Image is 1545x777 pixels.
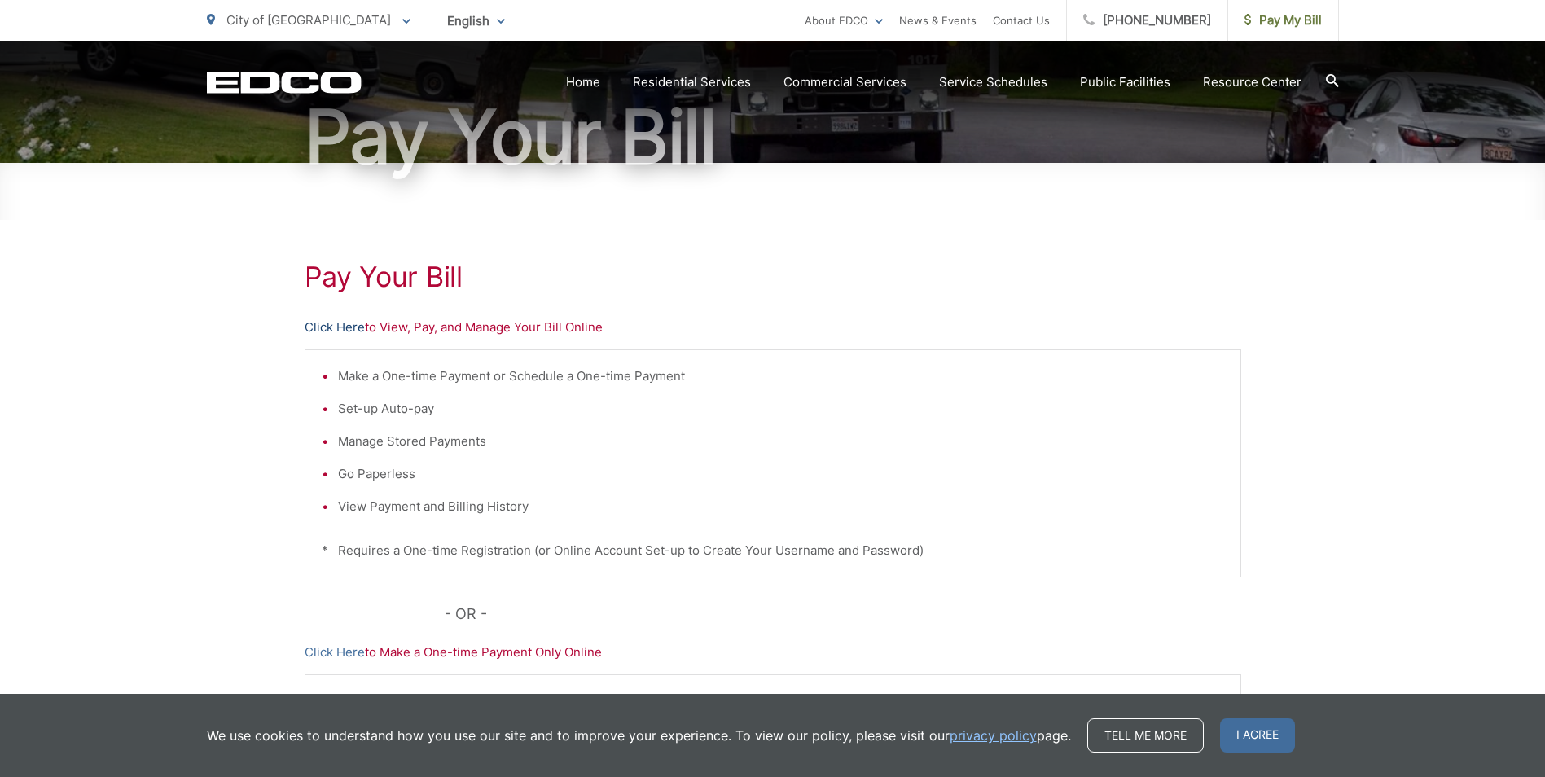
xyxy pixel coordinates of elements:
[338,691,1224,711] li: Make a One-time Payment Only
[338,464,1224,484] li: Go Paperless
[1203,72,1301,92] a: Resource Center
[338,497,1224,516] li: View Payment and Billing History
[899,11,977,30] a: News & Events
[435,7,517,35] span: English
[805,11,883,30] a: About EDCO
[633,72,751,92] a: Residential Services
[1220,718,1295,753] span: I agree
[207,726,1071,745] p: We use cookies to understand how you use our site and to improve your experience. To view our pol...
[950,726,1037,745] a: privacy policy
[338,432,1224,451] li: Manage Stored Payments
[783,72,906,92] a: Commercial Services
[305,643,1241,662] p: to Make a One-time Payment Only Online
[226,12,391,28] span: City of [GEOGRAPHIC_DATA]
[305,261,1241,293] h1: Pay Your Bill
[1244,11,1322,30] span: Pay My Bill
[939,72,1047,92] a: Service Schedules
[1087,718,1204,753] a: Tell me more
[993,11,1050,30] a: Contact Us
[322,541,1224,560] p: * Requires a One-time Registration (or Online Account Set-up to Create Your Username and Password)
[305,318,365,337] a: Click Here
[566,72,600,92] a: Home
[1080,72,1170,92] a: Public Facilities
[445,602,1241,626] p: - OR -
[207,71,362,94] a: EDCD logo. Return to the homepage.
[305,643,365,662] a: Click Here
[338,367,1224,386] li: Make a One-time Payment or Schedule a One-time Payment
[207,96,1339,178] h1: Pay Your Bill
[305,318,1241,337] p: to View, Pay, and Manage Your Bill Online
[338,399,1224,419] li: Set-up Auto-pay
